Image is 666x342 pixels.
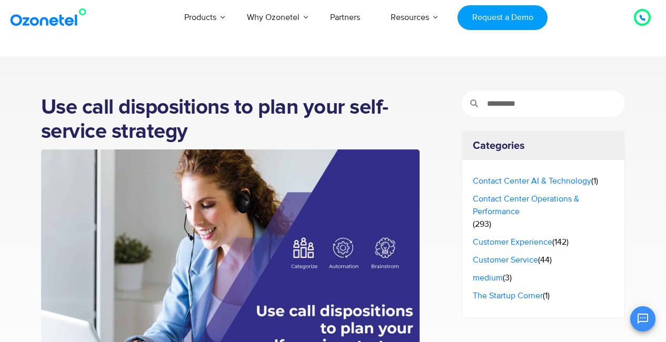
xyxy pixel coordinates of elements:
li: (142) [473,236,614,248]
a: Request a Demo [458,5,548,30]
li: (44) [473,254,614,266]
li: (1) [473,175,614,187]
a: The Startup Corner [473,289,543,302]
a: Customer Service [473,254,538,266]
li: (3) [473,271,614,284]
a: Contact Center AI & Technology [473,175,591,187]
a: Customer Experience [473,236,552,248]
button: Open chat [630,306,655,331]
li: (293) [473,193,614,230]
li: (1) [473,289,614,302]
nav: Categories [462,164,625,318]
a: Contact Center Operations & Performance [473,193,614,218]
h5: Categories [462,132,625,160]
h1: Use call dispositions to plan your self-service strategy [41,96,420,144]
a: medium [473,271,503,284]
